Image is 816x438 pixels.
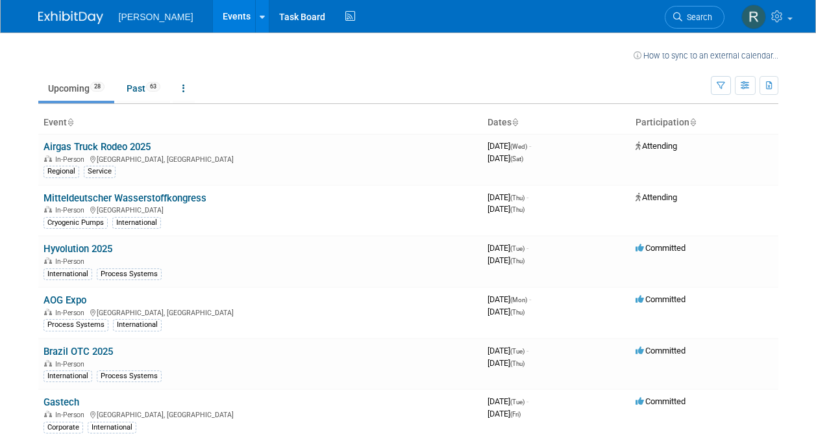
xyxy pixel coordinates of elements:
[90,82,105,92] span: 28
[488,409,521,419] span: [DATE]
[636,346,686,355] span: Committed
[510,257,525,264] span: (Thu)
[43,346,113,357] a: Brazil OTC 2025
[526,243,528,253] span: -
[43,204,477,214] div: [GEOGRAPHIC_DATA]
[44,155,52,162] img: In-Person Event
[665,6,724,29] a: Search
[488,358,525,368] span: [DATE]
[741,5,766,29] img: Rosie Ochoa
[482,112,630,134] th: Dates
[67,117,73,127] a: Sort by Event Name
[488,243,528,253] span: [DATE]
[113,319,162,331] div: International
[55,206,88,214] span: In-Person
[529,141,531,151] span: -
[55,155,88,164] span: In-Person
[682,12,712,22] span: Search
[97,370,162,382] div: Process Systems
[488,192,528,202] span: [DATE]
[43,243,112,255] a: Hyvolution 2025
[526,192,528,202] span: -
[510,360,525,367] span: (Thu)
[38,11,103,24] img: ExhibitDay
[43,396,79,408] a: Gastech
[43,409,477,419] div: [GEOGRAPHIC_DATA], [GEOGRAPHIC_DATA]
[510,206,525,213] span: (Thu)
[55,411,88,419] span: In-Person
[636,192,677,202] span: Attending
[636,141,677,151] span: Attending
[488,141,531,151] span: [DATE]
[84,166,116,177] div: Service
[43,141,151,153] a: Airgas Truck Rodeo 2025
[636,243,686,253] span: Committed
[529,294,531,304] span: -
[630,112,778,134] th: Participation
[43,319,108,331] div: Process Systems
[44,206,52,213] img: In-Person Event
[43,192,206,204] a: Mitteldeutscher Wasserstoffkongress
[97,268,162,280] div: Process Systems
[510,398,525,406] span: (Tue)
[510,348,525,355] span: (Tue)
[526,346,528,355] span: -
[636,294,686,304] span: Committed
[44,257,52,264] img: In-Person Event
[43,153,477,164] div: [GEOGRAPHIC_DATA], [GEOGRAPHIC_DATA]
[43,370,92,382] div: International
[510,143,527,150] span: (Wed)
[526,396,528,406] span: -
[119,12,193,22] span: [PERSON_NAME]
[55,257,88,266] span: In-Person
[510,309,525,316] span: (Thu)
[636,396,686,406] span: Committed
[488,204,525,214] span: [DATE]
[510,155,523,162] span: (Sat)
[43,307,477,317] div: [GEOGRAPHIC_DATA], [GEOGRAPHIC_DATA]
[55,309,88,317] span: In-Person
[510,245,525,252] span: (Tue)
[43,166,79,177] div: Regional
[55,360,88,368] span: In-Person
[510,411,521,418] span: (Fri)
[44,309,52,315] img: In-Person Event
[510,296,527,303] span: (Mon)
[512,117,518,127] a: Sort by Start Date
[634,51,778,60] a: How to sync to an external calendar...
[112,217,161,229] div: International
[488,307,525,316] span: [DATE]
[43,294,86,306] a: AOG Expo
[488,396,528,406] span: [DATE]
[88,422,136,433] div: International
[488,255,525,265] span: [DATE]
[488,346,528,355] span: [DATE]
[44,360,52,367] img: In-Person Event
[43,268,92,280] div: International
[689,117,696,127] a: Sort by Participation Type
[488,294,531,304] span: [DATE]
[117,76,170,101] a: Past63
[38,112,482,134] th: Event
[44,411,52,417] img: In-Person Event
[43,217,108,229] div: Cryogenic Pumps
[38,76,114,101] a: Upcoming28
[488,153,523,163] span: [DATE]
[510,194,525,201] span: (Thu)
[146,82,160,92] span: 63
[43,422,83,433] div: Corporate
